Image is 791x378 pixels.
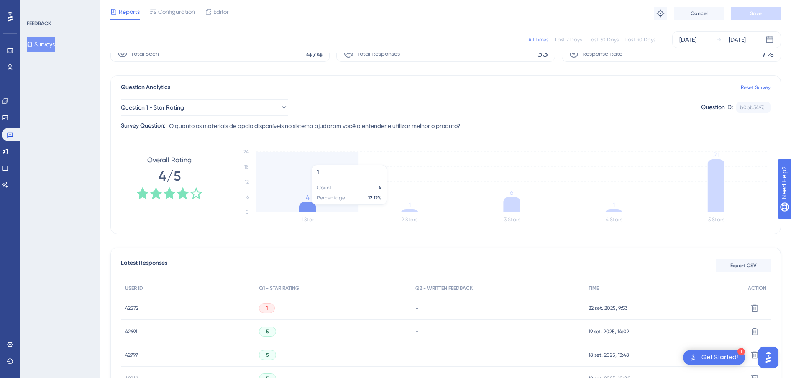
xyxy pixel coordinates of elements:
span: 474 [306,47,323,60]
span: Total Responses [357,49,400,59]
span: Q2 - WRITTEN FEEDBACK [415,285,473,291]
span: 19 set. 2025, 14:02 [589,328,629,335]
span: 33 [537,47,548,60]
span: 18 set. 2025, 13:48 [589,352,629,358]
span: Cancel [691,10,708,17]
div: Last 90 Days [625,36,655,43]
span: Question 1 - Star Rating [121,102,184,112]
tspan: 18 [244,164,249,170]
span: Export CSV [730,262,757,269]
div: Get Started! [701,353,738,362]
span: 5 [266,328,269,335]
div: - [415,327,580,335]
img: launcher-image-alternative-text [688,352,698,363]
div: Last 7 Days [555,36,582,43]
tspan: 24 [243,149,249,155]
a: Reset Survey [741,84,771,91]
text: 1 Star [301,217,314,222]
div: FEEDBACK [27,20,51,27]
iframe: UserGuiding AI Assistant Launcher [756,345,781,370]
text: 2 Stars [402,217,417,222]
button: Question 1 - Star Rating [121,99,288,116]
div: Question ID: [701,102,733,113]
span: Save [750,10,762,17]
span: 42797 [125,352,138,358]
span: Configuration [158,7,195,17]
span: 5 [266,352,269,358]
div: 1 [737,348,745,355]
tspan: 21 [713,151,719,159]
span: Overall Rating [147,155,192,165]
tspan: 4 [306,194,310,202]
tspan: 6 [246,194,249,200]
span: USER ID [125,285,143,291]
span: O quanto os materiais de apoio disponíveis no sistema ajudaram você a entender e utilizar melhor ... [169,121,461,131]
tspan: 0 [246,209,249,215]
div: - [415,304,580,312]
button: Cancel [674,7,724,20]
div: All Times [528,36,548,43]
span: 4/5 [159,167,181,185]
button: Save [731,7,781,20]
span: 22 set. 2025, 9:53 [589,305,627,312]
span: Question Analytics [121,82,170,92]
span: ACTION [748,285,766,291]
span: TIME [589,285,599,291]
span: 42691 [125,328,137,335]
span: Need Help? [20,2,52,12]
span: Editor [213,7,229,17]
div: - [415,351,580,359]
button: Export CSV [716,259,771,272]
text: 4 Stars [606,217,622,222]
div: [DATE] [679,35,696,45]
div: Survey Question: [121,121,166,131]
div: b0bb5497... [740,104,767,111]
div: Last 30 Days [589,36,619,43]
span: 7% [762,47,774,60]
text: 3 Stars [504,217,520,222]
span: Total Seen [131,49,159,59]
button: Surveys [27,37,55,52]
tspan: 12 [245,179,249,185]
tspan: 1 [409,201,411,209]
tspan: 1 [613,201,615,209]
span: Q1 - STAR RATING [259,285,299,291]
span: 1 [266,305,268,312]
div: [DATE] [729,35,746,45]
span: Reports [119,7,140,17]
span: Response Rate [582,49,622,59]
span: Latest Responses [121,258,167,273]
text: 5 Stars [708,217,724,222]
span: 42572 [125,305,138,312]
tspan: 6 [510,189,513,197]
div: Open Get Started! checklist, remaining modules: 1 [683,350,745,365]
